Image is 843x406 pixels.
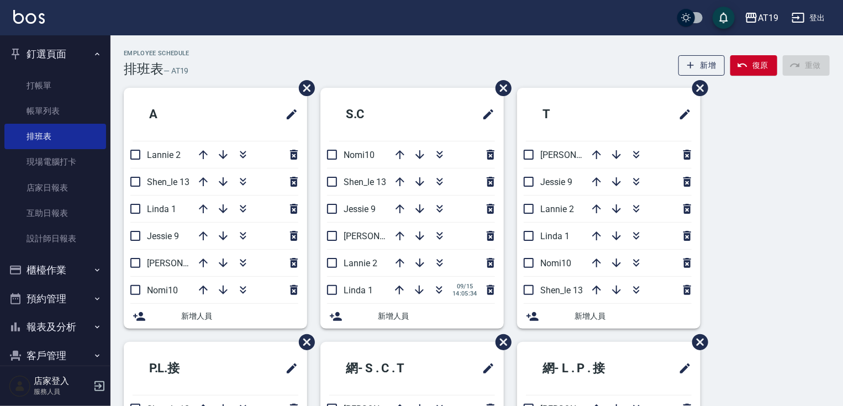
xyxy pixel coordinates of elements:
[540,150,614,160] span: [PERSON_NAME] 6
[475,355,495,382] span: 修改班表的標題
[540,177,572,187] span: Jessie 9
[124,50,189,57] h2: Employee Schedule
[147,150,181,160] span: Lannie 2
[452,290,477,297] span: 14:05:34
[147,231,179,241] span: Jessie 9
[487,326,513,358] span: 刪除班表
[320,304,504,329] div: 新增人員
[344,231,417,241] span: [PERSON_NAME] 6
[540,204,574,214] span: Lannie 2
[4,124,106,149] a: 排班表
[526,94,619,134] h2: T
[672,355,692,382] span: 修改班表的標題
[344,204,376,214] span: Jessie 9
[291,326,317,358] span: 刪除班表
[540,258,571,268] span: Nomi10
[378,310,495,322] span: 新增人員
[517,304,700,329] div: 新增人員
[4,175,106,201] a: 店家日報表
[540,231,570,241] span: Linda 1
[526,349,647,388] h2: 網- L . P . 接
[329,349,448,388] h2: 網- S . C . T
[291,72,317,104] span: 刪除班表
[4,73,106,98] a: 打帳單
[475,101,495,128] span: 修改班表的標題
[34,387,90,397] p: 服務人員
[758,11,778,25] div: AT19
[672,101,692,128] span: 修改班表的標題
[452,283,477,290] span: 09/15
[344,177,386,187] span: Shen_le 13
[4,284,106,313] button: 預約管理
[575,310,692,322] span: 新增人員
[147,258,220,268] span: [PERSON_NAME] 6
[487,72,513,104] span: 刪除班表
[13,10,45,24] img: Logo
[4,40,106,68] button: 釘選頁面
[684,326,710,358] span: 刪除班表
[133,94,226,134] h2: A
[34,376,90,387] h5: 店家登入
[684,72,710,104] span: 刪除班表
[344,285,373,296] span: Linda 1
[4,201,106,226] a: 互助日報表
[124,61,164,77] h3: 排班表
[133,349,237,388] h2: P.L.接
[9,375,31,397] img: Person
[147,204,176,214] span: Linda 1
[329,94,428,134] h2: S.C
[4,313,106,341] button: 報表及分析
[344,150,375,160] span: Nomi10
[164,65,189,77] h6: — AT19
[147,285,178,296] span: Nomi10
[147,177,189,187] span: Shen_le 13
[4,226,106,251] a: 設計師日報表
[730,55,777,76] button: 復原
[740,7,783,29] button: AT19
[4,98,106,124] a: 帳單列表
[124,304,307,329] div: 新增人員
[4,149,106,175] a: 現場電腦打卡
[181,310,298,322] span: 新增人員
[540,285,583,296] span: Shen_le 13
[713,7,735,29] button: save
[4,341,106,370] button: 客戶管理
[787,8,830,28] button: 登出
[678,55,725,76] button: 新增
[344,258,377,268] span: Lannie 2
[4,256,106,284] button: 櫃檯作業
[278,355,298,382] span: 修改班表的標題
[278,101,298,128] span: 修改班表的標題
